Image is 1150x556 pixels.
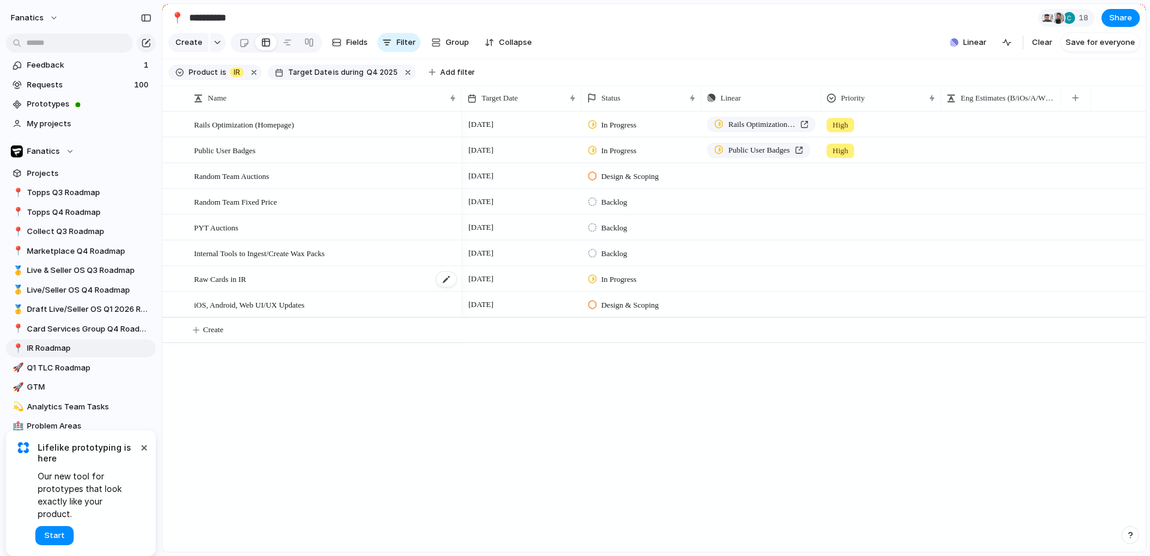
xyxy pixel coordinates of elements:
[6,223,156,241] a: 📍Collect Q3 Roadmap
[27,381,152,393] span: GTM
[11,381,23,393] button: 🚀
[13,361,21,375] div: 🚀
[194,272,246,285] span: Raw Cards in IR
[13,264,21,278] div: 🥇
[6,203,156,221] a: 📍Topps Q4 Roadmap
[465,117,497,132] span: [DATE]
[13,303,21,317] div: 🥇
[377,33,420,52] button: Filter
[721,92,741,104] span: Linear
[11,401,23,413] button: 💫
[134,79,151,91] span: 100
[465,169,497,183] span: [DATE]
[422,64,482,81] button: Add filter
[27,362,152,374] span: Q1 TLC Roadmap
[6,76,156,94] a: Requests100
[1066,37,1135,48] span: Save for everyone
[841,92,865,104] span: Priority
[945,34,991,51] button: Linear
[27,284,152,296] span: Live/Seller OS Q4 Roadmap
[234,67,240,78] span: IR
[27,98,152,110] span: Prototypes
[601,196,627,208] span: Backlog
[13,186,21,200] div: 📍
[228,66,246,79] button: IR
[6,417,156,435] a: 🏥Problem Areas
[27,245,152,257] span: Marketplace Q4 Roadmap
[27,206,152,218] span: Topps Q4 Roadmap
[1109,12,1132,24] span: Share
[11,323,23,335] button: 📍
[707,117,816,132] a: Rails Optimization (Homepage)
[1101,9,1140,27] button: Share
[11,226,23,238] button: 📍
[27,342,152,354] span: IR Roadmap
[327,33,373,52] button: Fields
[601,299,659,311] span: Design & Scoping
[35,526,74,545] button: Start
[601,145,637,157] span: In Progress
[11,265,23,277] button: 🥇
[6,184,156,202] a: 📍Topps Q3 Roadmap
[175,37,202,48] span: Create
[6,300,156,318] a: 🥇Draft Live/Seller OS Q1 2026 Roadmap
[601,92,621,104] span: Status
[465,195,497,209] span: [DATE]
[13,420,21,433] div: 🏥
[27,323,152,335] span: Card Services Group Q4 Roadmap
[11,12,44,24] span: fanatics
[6,359,156,377] a: 🚀Q1 TLC Roadmap
[601,222,627,234] span: Backlog
[728,119,795,130] span: Rails Optimization (Homepage)
[601,274,637,285] span: In Progress
[11,206,23,218] button: 📍
[728,144,790,156] span: Public User Badges
[194,169,269,183] span: Random Team Auctions
[194,220,238,234] span: PYT Auctions
[27,401,152,413] span: Analytics Team Tasks
[6,378,156,396] div: 🚀GTM
[6,339,156,357] a: 📍IR Roadmap
[144,59,151,71] span: 1
[220,67,226,78] span: is
[6,262,156,279] a: 🥇Live & Seller OS Q3 Roadmap
[465,143,497,157] span: [DATE]
[27,168,152,180] span: Projects
[465,297,497,312] span: [DATE]
[11,420,23,432] button: 🏥
[203,324,223,336] span: Create
[1061,33,1140,52] button: Save for everyone
[707,142,810,158] a: Public User Badges
[27,226,152,238] span: Collect Q3 Roadmap
[961,92,1055,104] span: Eng Estimates (B/iOs/A/W) in Cycles
[13,244,21,258] div: 📍
[27,303,152,315] span: Draft Live/Seller OS Q1 2026 Roadmap
[364,66,400,79] button: Q4 2025
[446,37,469,48] span: Group
[6,320,156,338] a: 📍Card Services Group Q4 Roadmap
[27,59,140,71] span: Feedback
[218,66,229,79] button: is
[465,272,497,286] span: [DATE]
[13,205,21,219] div: 📍
[339,67,364,78] span: during
[397,37,416,48] span: Filter
[194,117,294,131] span: Rails Optimization (Homepage)
[27,79,131,91] span: Requests
[13,342,21,356] div: 📍
[194,246,325,260] span: Internal Tools to Ingest/Create Wax Packs
[1027,33,1057,52] button: Clear
[194,297,304,311] span: iOS, Android, Web UI/UX Updates
[11,187,23,199] button: 📍
[194,195,277,208] span: Random Team Fixed Price
[833,119,848,131] span: High
[6,398,156,416] a: 💫Analytics Team Tasks
[208,92,226,104] span: Name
